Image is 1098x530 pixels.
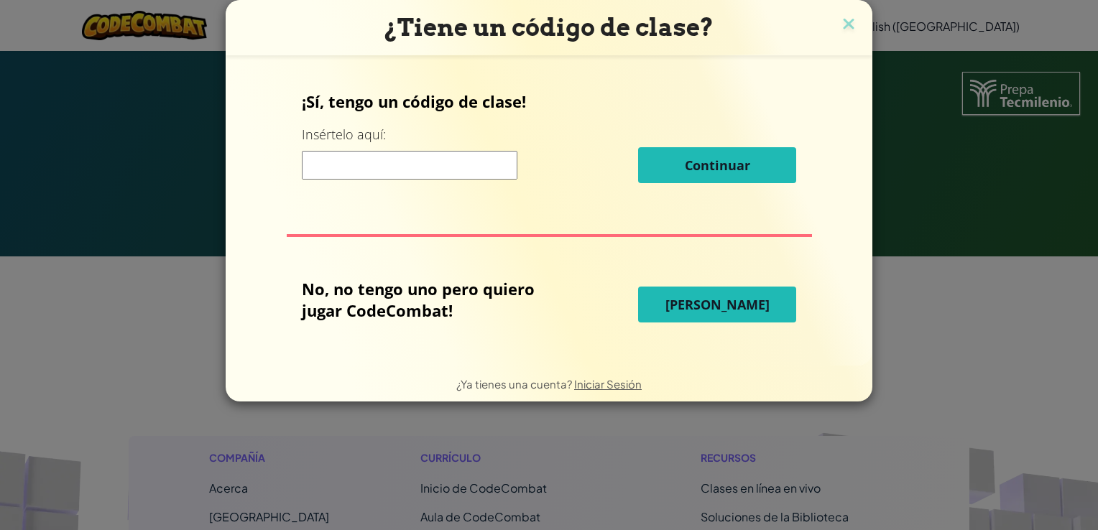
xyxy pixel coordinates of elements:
[384,13,714,42] span: ¿Tiene un código de clase?
[685,157,750,174] span: Continuar
[638,287,796,322] button: [PERSON_NAME]
[302,278,566,321] p: No, no tengo uno pero quiero jugar CodeCombat!
[302,90,796,112] p: ¡Sí, tengo un código de clase!
[638,147,796,183] button: Continuar
[456,377,574,391] span: ¿Ya tienes una cuenta?
[665,296,770,313] span: [PERSON_NAME]
[839,14,858,36] img: Cerrar icono
[574,377,642,391] a: Iniciar Sesión
[302,126,386,144] label: Insértelo aquí:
